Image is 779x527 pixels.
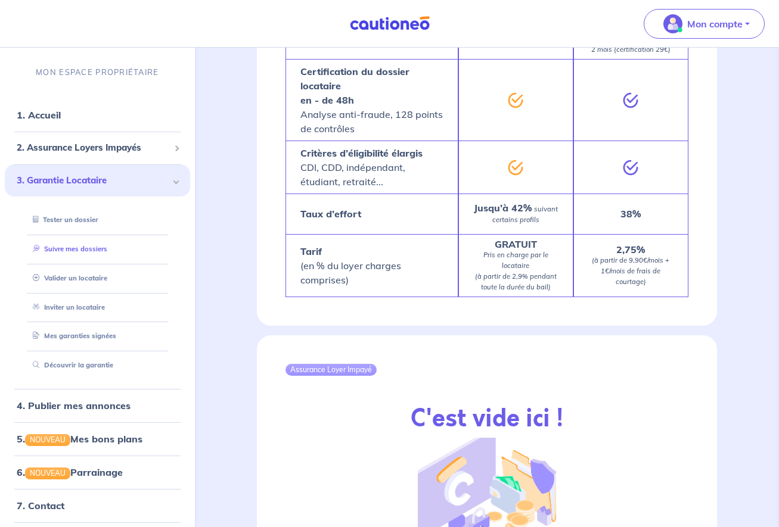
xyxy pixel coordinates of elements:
[5,164,190,197] div: 3. Garantie Locataire
[19,356,176,376] div: Découvrir la garantie
[300,10,402,50] strong: Remboursement sans carence, ni franchise
[663,14,682,33] img: illu_account_valid_menu.svg
[5,427,190,451] div: 5.NOUVEAUMes bons plans
[495,239,537,251] strong: GRATUIT
[19,298,176,317] div: Inviter un locataire
[616,244,645,256] strong: 2,75%
[345,16,434,31] img: Cautioneo
[581,35,681,54] em: si contrat mis en place dans les 2 mois (certification 29€)
[28,303,105,311] a: Inviter un locataire
[300,208,361,220] strong: Taux d’effort
[28,274,107,282] a: Valider un locataire
[5,461,190,485] div: 6.NOUVEAUParrainage
[5,137,190,160] div: 2. Assurance Loyers Impayés
[474,202,532,214] strong: Jusqu’à 42%
[592,257,669,286] em: (à partir de 9,90€/mois + 1€/mois de frais de courtage)
[300,148,423,160] strong: Critères d’éligibilité élargis
[411,405,563,434] h2: C'est vide ici !
[28,332,116,341] a: Mes garanties signées
[475,251,557,292] em: Pris en charge par le locataire (à partir de 2,9% pendant toute la durée du bail)
[17,500,64,512] a: 7. Contact
[36,67,159,79] p: MON ESPACE PROPRIÉTAIRE
[300,245,443,288] p: (en % du loyer charges comprises)
[687,17,743,31] p: Mon compte
[19,269,176,288] div: Valider un locataire
[17,467,123,479] a: 6.NOUVEAUParrainage
[300,65,443,136] p: Analyse anti-fraude, 128 points de contrôles
[28,216,98,224] a: Tester un dossier
[620,208,641,220] strong: 38%
[644,9,765,39] button: illu_account_valid_menu.svgMon compte
[17,174,169,188] span: 3. Garantie Locataire
[19,211,176,230] div: Tester un dossier
[5,494,190,518] div: 7. Contact
[5,394,190,417] div: 4. Publier mes annonces
[17,433,142,445] a: 5.NOUVEAUMes bons plans
[28,245,107,253] a: Suivre mes dossiers
[28,361,113,370] a: Découvrir la garantie
[5,104,190,127] div: 1. Accueil
[17,400,131,411] a: 4. Publier mes annonces
[300,66,409,107] strong: Certification du dossier locataire en - de 48h
[300,146,443,189] p: CDI, CDD, indépendant, étudiant, retraité...
[300,246,322,258] strong: Tarif
[285,364,377,376] div: Assurance Loyer Impayé
[19,327,176,347] div: Mes garanties signées
[19,239,176,259] div: Suivre mes dossiers
[17,142,169,155] span: 2. Assurance Loyers Impayés
[17,110,61,121] a: 1. Accueil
